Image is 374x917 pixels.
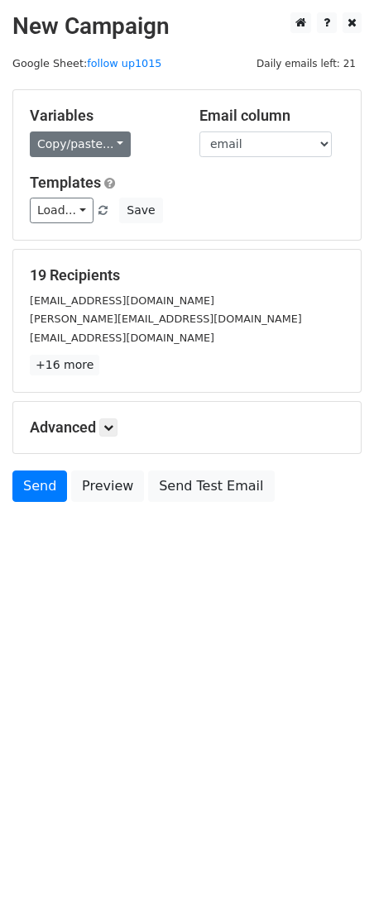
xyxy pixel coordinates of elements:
a: Preview [71,470,144,502]
a: follow up1015 [87,57,161,69]
small: [EMAIL_ADDRESS][DOMAIN_NAME] [30,332,214,344]
a: +16 more [30,355,99,375]
small: [EMAIL_ADDRESS][DOMAIN_NAME] [30,294,214,307]
h5: Email column [199,107,344,125]
iframe: Chat Widget [291,838,374,917]
a: Templates [30,174,101,191]
h5: 19 Recipients [30,266,344,284]
a: Send Test Email [148,470,274,502]
small: Google Sheet: [12,57,161,69]
a: Load... [30,198,93,223]
h5: Variables [30,107,175,125]
small: [PERSON_NAME][EMAIL_ADDRESS][DOMAIN_NAME] [30,313,302,325]
span: Daily emails left: 21 [251,55,362,73]
button: Save [119,198,162,223]
h5: Advanced [30,418,344,437]
a: Daily emails left: 21 [251,57,362,69]
a: Send [12,470,67,502]
h2: New Campaign [12,12,362,41]
a: Copy/paste... [30,131,131,157]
